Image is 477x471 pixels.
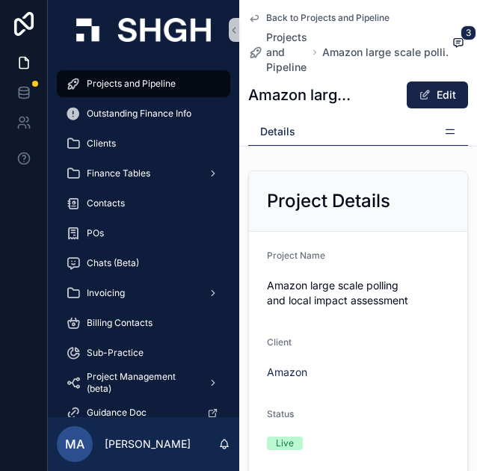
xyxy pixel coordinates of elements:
[461,25,476,40] span: 3
[57,369,230,396] a: Project Management (beta)
[87,197,125,209] span: Contacts
[87,108,191,120] span: Outstanding Finance Info
[407,81,468,108] button: Edit
[57,339,230,366] a: Sub-Practice
[267,189,390,213] h2: Project Details
[87,257,139,269] span: Chats (Beta)
[57,399,230,426] a: Guidance Doc
[57,70,230,97] a: Projects and Pipeline
[87,347,144,359] span: Sub-Practice
[57,310,230,336] a: Billing Contacts
[57,190,230,217] a: Contacts
[65,435,84,453] span: MA
[57,250,230,277] a: Chats (Beta)
[57,220,230,247] a: POs
[76,18,211,42] img: App logo
[87,138,116,150] span: Clients
[322,45,461,60] a: Amazon large scale polling and local impact assessment
[449,34,468,53] button: 3
[48,60,239,417] div: scrollable content
[57,100,230,127] a: Outstanding Finance Info
[266,30,307,75] span: Projects and Pipeline
[87,317,153,329] span: Billing Contacts
[87,227,104,239] span: POs
[57,280,230,307] a: Invoicing
[57,160,230,187] a: Finance Tables
[87,287,125,299] span: Invoicing
[248,30,307,75] a: Projects and Pipeline
[105,437,191,452] p: [PERSON_NAME]
[267,408,294,419] span: Status
[267,365,307,380] a: Amazon
[267,278,449,308] span: Amazon large scale polling and local impact assessment
[267,250,325,261] span: Project Name
[248,84,356,105] h1: Amazon large scale polling and local impact assessment
[87,78,176,90] span: Projects and Pipeline
[248,12,390,24] a: Back to Projects and Pipeline
[87,167,150,179] span: Finance Tables
[266,12,390,24] span: Back to Projects and Pipeline
[276,437,294,450] div: Live
[87,407,147,419] span: Guidance Doc
[57,130,230,157] a: Clients
[267,336,292,348] span: Client
[87,371,196,395] span: Project Management (beta)
[260,124,295,139] span: Details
